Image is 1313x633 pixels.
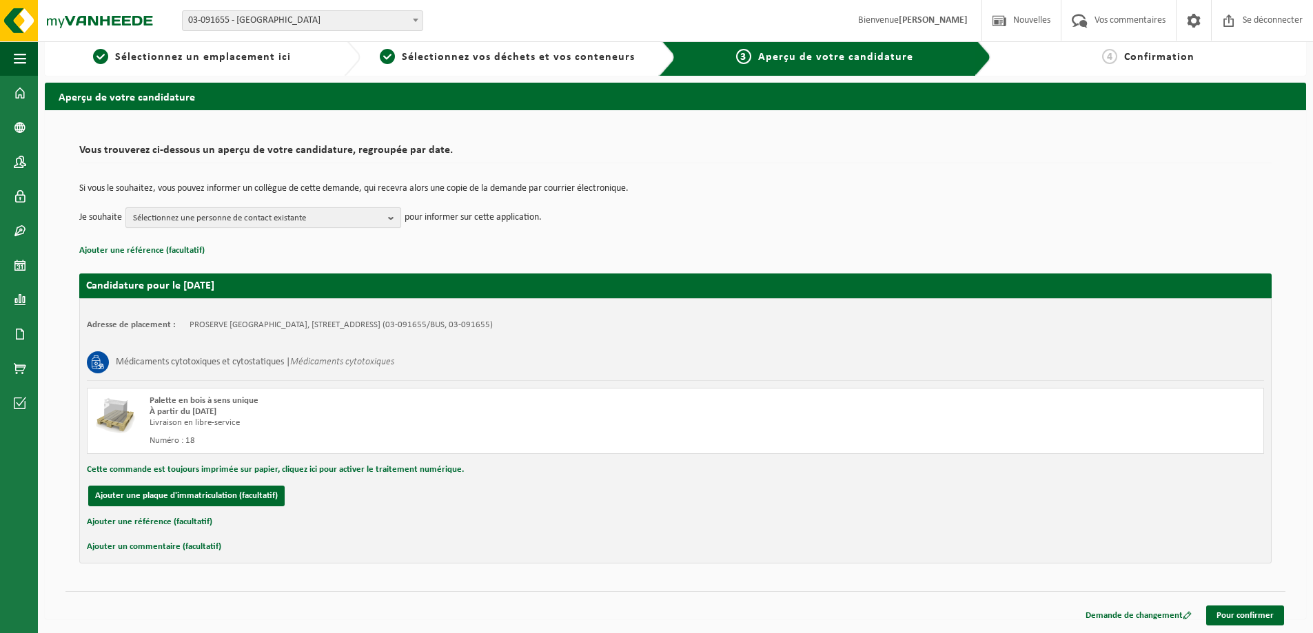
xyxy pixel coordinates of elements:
font: pour informer sur cette application. [405,212,542,222]
font: À partir du [DATE] [150,407,216,416]
button: Cette commande est toujours imprimée sur papier, cliquez ici pour activer le traitement numérique. [87,461,464,479]
font: [PERSON_NAME] [899,15,968,25]
font: Nouvelles [1013,15,1050,25]
button: Ajouter une plaque d'immatriculation (facultatif) [88,486,285,506]
a: 2Sélectionnez vos déchets et vos conteneurs [367,49,649,65]
font: Candidature pour le [DATE] [86,280,214,291]
font: PROSERVE [GEOGRAPHIC_DATA], [STREET_ADDRESS] (03-091655/BUS, 03-091655) [190,320,493,329]
font: Demande de changement [1086,611,1183,620]
font: Aperçu de votre candidature [59,92,195,103]
font: Cette commande est toujours imprimée sur papier, cliquez ici pour activer le traitement numérique. [87,465,464,474]
font: Je souhaite [79,212,122,222]
font: Bienvenue [858,15,899,25]
a: Demande de changement [1075,605,1202,625]
font: 2 [385,52,391,63]
font: Ajouter une référence (facultatif) [87,517,212,526]
font: Livraison en libre-service [150,418,240,427]
button: Ajouter une référence (facultatif) [87,513,212,531]
font: Pour confirmer [1217,611,1274,620]
font: 3 [740,52,746,63]
font: Ajouter un commentaire (facultatif) [87,542,221,551]
font: 03-091655 - [GEOGRAPHIC_DATA] [188,15,320,25]
font: Sélectionnez une personne de contact existante [133,214,306,222]
img: LP-PA-00000-WDN-11.png [94,395,136,437]
font: Vous trouverez ci-dessous un aperçu de votre candidature, regroupée par date. [79,145,453,156]
span: 03-091655 - PROSERVE DASRI SAINT SAULVE - ST SAULVE [183,11,423,30]
button: Ajouter une référence (facultatif) [79,242,205,260]
font: Sélectionnez un emplacement ici [115,52,291,63]
font: Ajouter une référence (facultatif) [79,246,205,255]
font: Se déconnecter [1243,15,1303,25]
font: Vos commentaires [1095,15,1166,25]
a: Pour confirmer [1206,605,1284,625]
font: Médicaments cytotoxiques et cytostatiques | [116,357,290,367]
font: Palette en bois à sens unique [150,396,258,405]
button: Ajouter un commentaire (facultatif) [87,538,221,556]
font: 1 [98,52,104,63]
font: Si vous le souhaitez, vous pouvez informer un collègue de cette demande, qui recevra alors une co... [79,183,629,194]
button: Sélectionnez une personne de contact existante [125,207,401,228]
font: Confirmation [1124,52,1194,63]
font: Sélectionnez vos déchets et vos conteneurs [402,52,635,63]
font: Aperçu de votre candidature [758,52,913,63]
font: Numéro : 18 [150,436,195,445]
font: Médicaments cytotoxiques [290,357,394,367]
span: 03-091655 - PROSERVE DASRI SAINT SAULVE - ST SAULVE [182,10,423,31]
a: 1Sélectionnez un emplacement ici [52,49,333,65]
font: 4 [1107,52,1113,63]
font: Adresse de placement : [87,320,176,329]
font: Ajouter une plaque d'immatriculation (facultatif) [95,491,278,500]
